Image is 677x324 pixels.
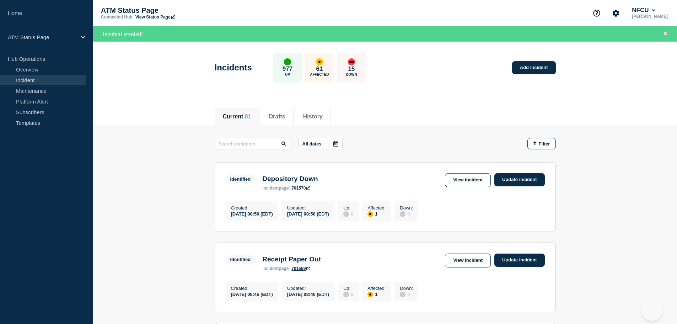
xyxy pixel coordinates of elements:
div: [DATE] 08:50 (EDT) [231,211,273,217]
div: down [348,58,355,65]
div: 1 [367,211,386,217]
p: 61 [316,65,323,73]
p: ATM Status Page [101,6,243,15]
p: Updated : [287,205,329,211]
p: Down : [400,286,413,291]
div: 0 [400,211,413,217]
div: affected [367,292,373,297]
div: 0 [343,291,353,297]
p: page [262,186,289,191]
span: Filter [539,141,550,147]
iframe: Help Scout Beacon - Open [641,299,663,321]
button: Support [589,6,604,21]
p: Affected : [367,286,386,291]
p: Up : [343,205,353,211]
p: [PERSON_NAME] [630,14,669,19]
span: incident [262,266,279,271]
span: incident [262,186,279,191]
p: All dates [302,141,322,147]
p: page [262,266,289,271]
div: [DATE] 08:46 (EDT) [287,291,329,297]
a: View Status Page [135,15,175,20]
button: Close banner [661,30,670,38]
div: 0 [400,291,413,297]
input: Search incidents [215,138,290,149]
span: Identified [226,255,256,264]
p: Down [346,73,357,76]
h1: Incidents [215,63,252,73]
p: Updated : [287,286,329,291]
button: Account settings [608,6,623,21]
div: [DATE] 08:46 (EDT) [231,291,273,297]
p: Created : [231,205,273,211]
a: Add incident [512,61,556,74]
div: disabled [343,211,349,217]
div: 1 [367,291,386,297]
a: 701569 [291,266,310,271]
h3: Receipt Paper Out [262,255,321,263]
span: Identified [226,175,256,183]
a: 701570 [291,186,310,191]
h3: Depository Down [262,175,318,183]
button: All dates [299,138,343,149]
p: Connected Hub [101,15,133,20]
p: Up [285,73,290,76]
div: 0 [343,211,353,217]
p: Affected [310,73,329,76]
button: NFCU [630,7,657,14]
span: Incident created! [103,31,143,37]
p: Affected : [367,205,386,211]
button: Current 81 [223,113,251,120]
div: up [284,58,291,65]
div: affected [316,58,323,65]
a: View incident [445,173,491,187]
div: disabled [400,292,405,297]
a: Update incident [494,173,545,186]
a: View incident [445,254,491,267]
p: ATM Status Page [8,34,76,40]
div: affected [367,211,373,217]
p: Up : [343,286,353,291]
button: Filter [527,138,556,149]
a: Update incident [494,254,545,267]
p: Down : [400,205,413,211]
button: History [303,113,323,120]
div: disabled [400,211,405,217]
p: 977 [283,65,292,73]
button: Drafts [269,113,285,120]
div: [DATE] 08:50 (EDT) [287,211,329,217]
span: 81 [245,113,251,119]
p: 15 [348,65,355,73]
p: Created : [231,286,273,291]
div: disabled [343,292,349,297]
